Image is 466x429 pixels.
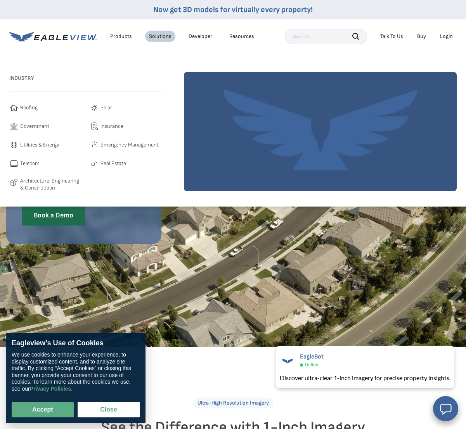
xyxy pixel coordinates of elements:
[9,159,19,168] img: telecom-icon.svg
[110,33,132,40] div: Products
[20,103,38,112] span: Roofing
[193,398,274,408] p: Ultra-High Resolution Imagery
[9,159,82,168] a: Telecom
[305,362,318,368] span: Online
[100,122,123,131] span: Insurance
[9,72,162,84] h3: Industry
[285,29,367,44] input: Search
[280,353,295,369] img: EagleBot
[20,177,82,191] span: Architecture, Engineering & Construction
[90,103,162,112] a: Solar
[149,33,172,40] div: Solutions
[90,140,162,150] a: Emergency Management
[280,373,450,382] div: Discover ultra-clear 1-inch imagery for precise property insights.
[12,402,74,417] button: Accept
[380,33,403,40] div: Talk To Us
[440,33,453,40] div: Login
[417,33,426,40] a: Buy
[90,159,162,168] a: Real Estate
[30,386,71,392] a: Privacy Policies
[184,72,457,191] img: solutions-default-image-1.webp
[100,140,159,150] span: Emergency Management
[20,140,59,150] span: Utilities & Energy
[90,103,99,112] img: solar-icon.svg
[189,33,212,40] a: Developer
[9,122,82,131] a: Government
[78,402,140,417] button: Close
[90,122,99,131] img: insurance-icon.svg
[20,122,49,131] span: Government
[9,140,19,150] img: utilities-icon.svg
[153,5,313,14] a: Now get 3D models for virtually every property!
[90,159,99,168] img: real-estate-icon.svg
[300,353,324,360] span: EagleBot
[229,33,254,40] div: Resources
[100,103,112,112] span: Solar
[9,103,82,112] a: Roofing
[9,177,19,187] img: architecture-icon.svg
[90,140,99,150] img: emergency-icon.svg
[90,122,162,131] a: Insurance
[22,205,85,226] a: Book a Demo
[9,103,19,112] img: roofing-icon.svg
[9,140,82,150] a: Utilities & Energy
[12,339,140,348] div: Eagleview’s Use of Cookies
[9,122,19,131] img: government-icon.svg
[100,159,126,168] span: Real Estate
[20,159,40,168] span: Telecom
[433,396,458,421] button: Open chat window
[9,177,82,191] a: Architecture, Engineering & Construction
[12,351,140,392] div: We use cookies to enhance your experience, to display customized content, and to analyze site tra...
